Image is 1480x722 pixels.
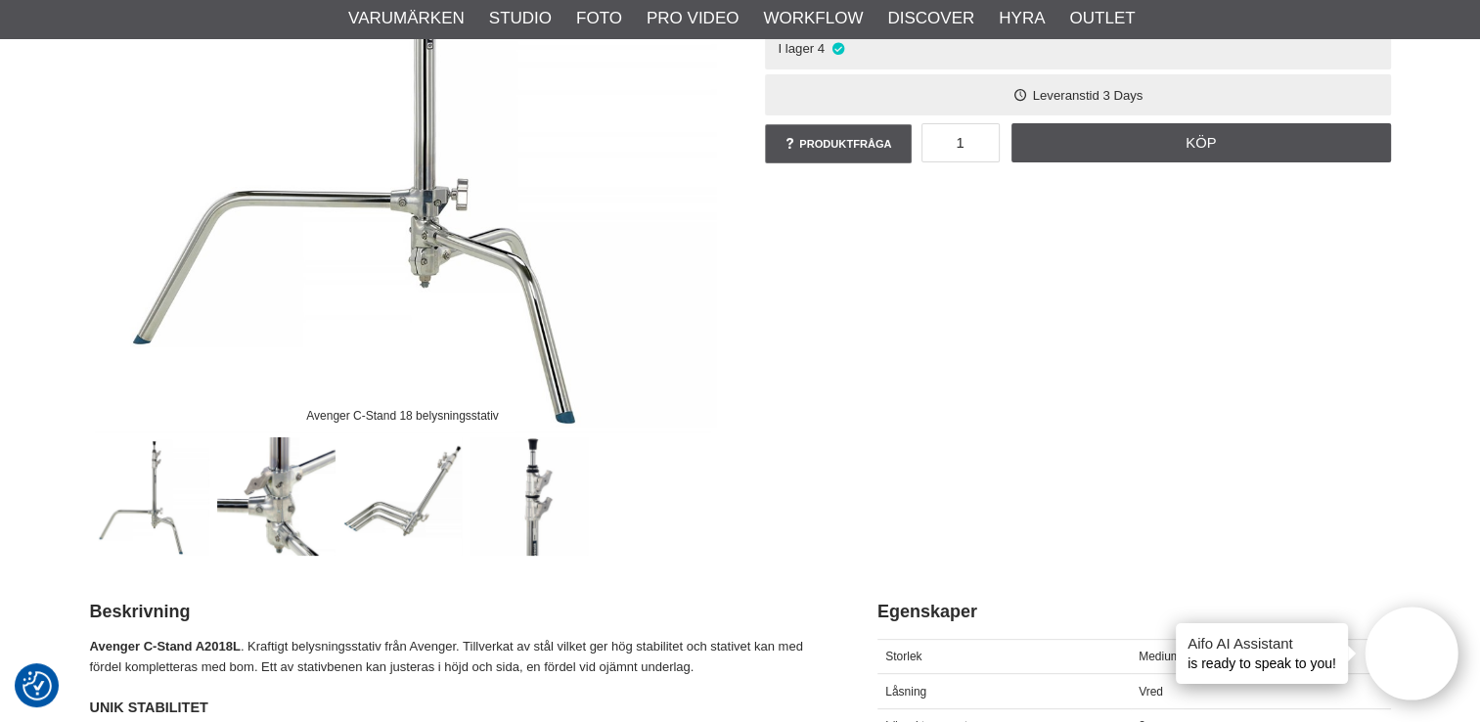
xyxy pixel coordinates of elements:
[647,6,739,31] a: Pro Video
[1011,123,1391,162] a: Köp
[1188,633,1336,654] h4: Aifo AI Assistant
[877,600,1391,624] h2: Egenskaper
[90,639,241,654] strong: Avenger C-Stand A2018L
[1069,6,1135,31] a: Outlet
[343,437,462,556] img: Stativbenen stackas samman vid transport
[576,6,622,31] a: Foto
[1139,685,1163,699] span: Vred
[90,637,829,678] p: . Kraftigt belysningsstativ från Avenger. Tillverkat av stål vilket ger hög stabilitet och stativ...
[1102,88,1143,103] span: 3 Days
[470,437,588,556] img: Manfrotto A2018L
[91,437,209,556] img: Avenger C-Stand 18 belysningsstativ
[830,41,846,56] i: I lager
[778,41,814,56] span: I lager
[765,124,912,163] a: Produktfråga
[90,698,829,717] h4: UNIK STABILITET
[885,650,921,663] span: Storlek
[291,398,516,432] div: Avenger C-Stand 18 belysningsstativ
[887,6,974,31] a: Discover
[217,437,336,556] img: Ett av stativbenen är justerbart i höjdled/sidled
[999,6,1045,31] a: Hyra
[818,41,825,56] span: 4
[763,6,863,31] a: Workflow
[22,671,52,700] img: Revisit consent button
[1139,650,1181,663] span: Medium
[348,6,465,31] a: Varumärken
[1176,623,1348,684] div: is ready to speak to you!
[90,600,829,624] h2: Beskrivning
[22,668,52,703] button: Samtyckesinställningar
[489,6,552,31] a: Studio
[1033,88,1099,103] span: Leveranstid
[885,685,926,699] span: Låsning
